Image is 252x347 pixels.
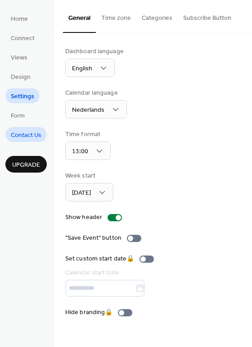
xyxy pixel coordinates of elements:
span: Connect [11,34,35,43]
span: Contact Us [11,131,41,140]
a: Design [5,69,36,84]
button: Upgrade [5,156,47,173]
div: Week start [65,171,112,181]
a: Contact Us [5,127,47,142]
div: Time format [65,130,109,139]
span: Home [11,14,28,24]
a: Views [5,50,33,64]
div: Calendar language [65,88,125,98]
span: [DATE] [72,187,91,199]
div: Show header [65,213,102,222]
span: Nederlands [72,104,104,116]
span: Views [11,53,27,63]
span: Upgrade [12,160,40,170]
a: Settings [5,88,40,103]
div: "Save Event" button [65,233,121,243]
span: Settings [11,92,34,101]
span: Form [11,111,25,121]
span: 13:00 [72,146,88,158]
span: English [72,63,92,75]
a: Connect [5,30,40,45]
a: Home [5,11,33,26]
a: Form [5,108,30,123]
span: Design [11,73,31,82]
div: Dashboard language [65,47,124,56]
